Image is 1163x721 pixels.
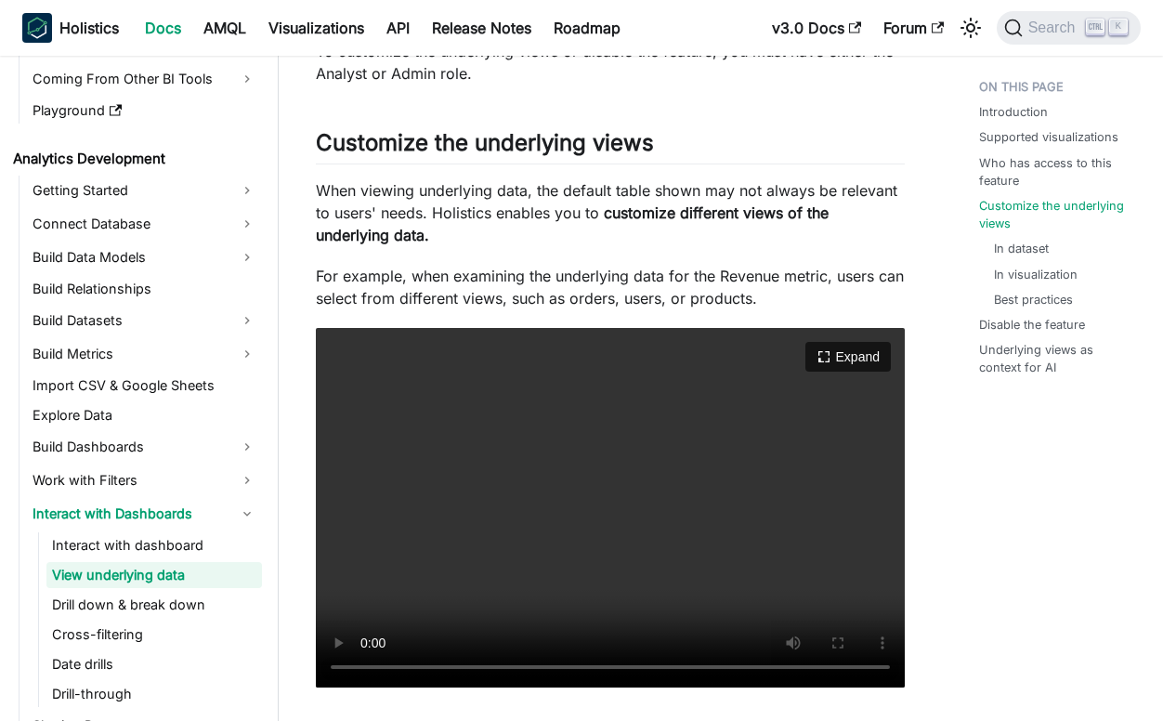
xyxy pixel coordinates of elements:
[27,306,262,335] a: Build Datasets
[316,129,905,164] h2: Customize the underlying views
[805,342,891,372] button: Expand video
[1023,20,1087,36] span: Search
[46,622,262,648] a: Cross-filtering
[956,13,986,43] button: Switch between dark and light mode (currently light mode)
[27,465,262,495] a: Work with Filters
[316,328,905,688] video: Your browser does not support embedding video, but you can .
[979,316,1085,334] a: Disable the feature
[316,179,905,246] p: When viewing underlying data, the default table shown may not always be relevant to users' needs....
[979,128,1118,146] a: Supported visualizations
[375,13,421,43] a: API
[994,291,1073,308] a: Best practices
[872,13,955,43] a: Forum
[979,154,1133,190] a: Who has access to this feature
[27,276,262,302] a: Build Relationships
[7,146,262,172] a: Analytics Development
[316,265,905,309] p: For example, when examining the underlying data for the Revenue metric, users can select from dif...
[27,402,262,428] a: Explore Data
[46,562,262,588] a: View underlying data
[27,499,262,529] a: Interact with Dashboards
[542,13,632,43] a: Roadmap
[192,13,257,43] a: AMQL
[979,197,1133,232] a: Customize the underlying views
[27,98,262,124] a: Playground
[1109,19,1128,35] kbd: K
[994,266,1078,283] a: In visualization
[316,40,905,85] p: To customize the underlying views or disable the feature, you must have either the Analyst or Adm...
[46,651,262,677] a: Date drills
[979,103,1048,121] a: Introduction
[46,681,262,707] a: Drill-through
[27,432,262,462] a: Build Dashboards
[59,17,119,39] b: Holistics
[27,243,262,272] a: Build Data Models
[27,64,262,94] a: Coming From Other BI Tools
[27,373,262,399] a: Import CSV & Google Sheets
[994,240,1049,257] a: In dataset
[997,11,1141,45] button: Search (Ctrl+K)
[46,532,262,558] a: Interact with dashboard
[27,176,262,205] a: Getting Started
[257,13,375,43] a: Visualizations
[134,13,192,43] a: Docs
[46,592,262,618] a: Drill down & break down
[27,209,262,239] a: Connect Database
[421,13,542,43] a: Release Notes
[761,13,872,43] a: v3.0 Docs
[979,341,1133,376] a: Underlying views as context for AI
[22,13,119,43] a: HolisticsHolistics
[22,13,52,43] img: Holistics
[27,339,262,369] a: Build Metrics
